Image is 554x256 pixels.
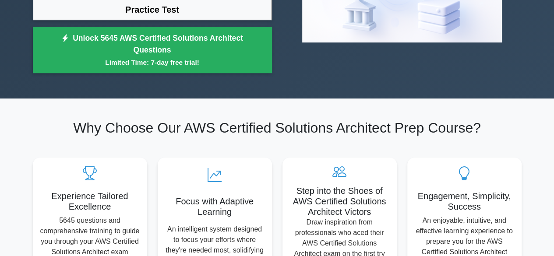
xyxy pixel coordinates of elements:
h2: Why Choose Our AWS Certified Solutions Architect Prep Course? [33,119,522,136]
h5: Focus with Adaptive Learning [165,196,265,217]
h5: Experience Tailored Excellence [40,191,140,212]
small: Limited Time: 7-day free trial! [44,57,261,67]
h5: Engagement, Simplicity, Success [414,191,515,212]
a: Unlock 5645 AWS Certified Solutions Architect QuestionsLimited Time: 7-day free trial! [33,27,272,73]
h5: Step into the Shoes of AWS Certified Solutions Architect Victors [289,186,390,217]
